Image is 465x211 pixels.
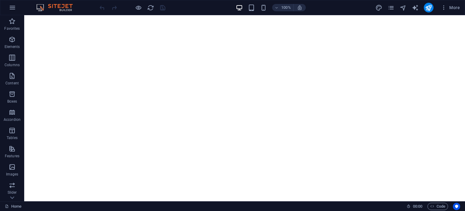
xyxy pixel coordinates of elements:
button: navigator [400,4,407,11]
button: text_generator [412,4,419,11]
p: Columns [5,63,20,67]
i: Publish [425,4,432,11]
button: reload [147,4,154,11]
i: Navigator [400,4,407,11]
button: publish [424,3,434,12]
i: On resize automatically adjust zoom level to fit chosen device. [297,5,302,10]
button: Usercentrics [453,203,460,210]
p: Slider [8,190,17,195]
button: pages [387,4,395,11]
p: Accordion [4,117,21,122]
button: Click here to leave preview mode and continue editing [135,4,142,11]
i: Pages (Ctrl+Alt+S) [387,4,394,11]
span: Code [430,203,445,210]
p: Elements [5,44,20,49]
button: Code [427,203,448,210]
i: Reload page [147,4,154,11]
button: 100% [272,4,294,11]
p: Images [6,172,18,177]
p: Tables [7,135,18,140]
button: More [438,3,462,12]
p: Favorites [4,26,20,31]
span: : [417,204,418,209]
p: Content [5,81,19,86]
i: Design (Ctrl+Alt+Y) [375,4,382,11]
h6: 100% [281,4,291,11]
button: design [375,4,383,11]
p: Boxes [7,99,17,104]
i: AI Writer [412,4,419,11]
h6: Session time [407,203,423,210]
img: Editor Logo [35,4,80,11]
span: 00 00 [413,203,422,210]
span: More [441,5,460,11]
p: Features [5,154,19,158]
a: Click to cancel selection. Double-click to open Pages [5,203,21,210]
